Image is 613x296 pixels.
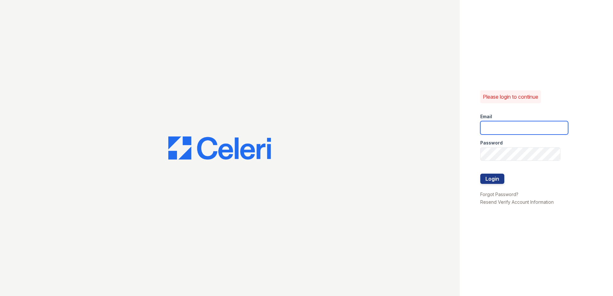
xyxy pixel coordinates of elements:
label: Email [480,113,492,120]
button: Login [480,174,504,184]
label: Password [480,140,503,146]
a: Resend Verify Account Information [480,199,554,205]
p: Please login to continue [483,93,538,101]
a: Forgot Password? [480,192,518,197]
img: CE_Logo_Blue-a8612792a0a2168367f1c8372b55b34899dd931a85d93a1a3d3e32e68fde9ad4.png [168,136,271,160]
